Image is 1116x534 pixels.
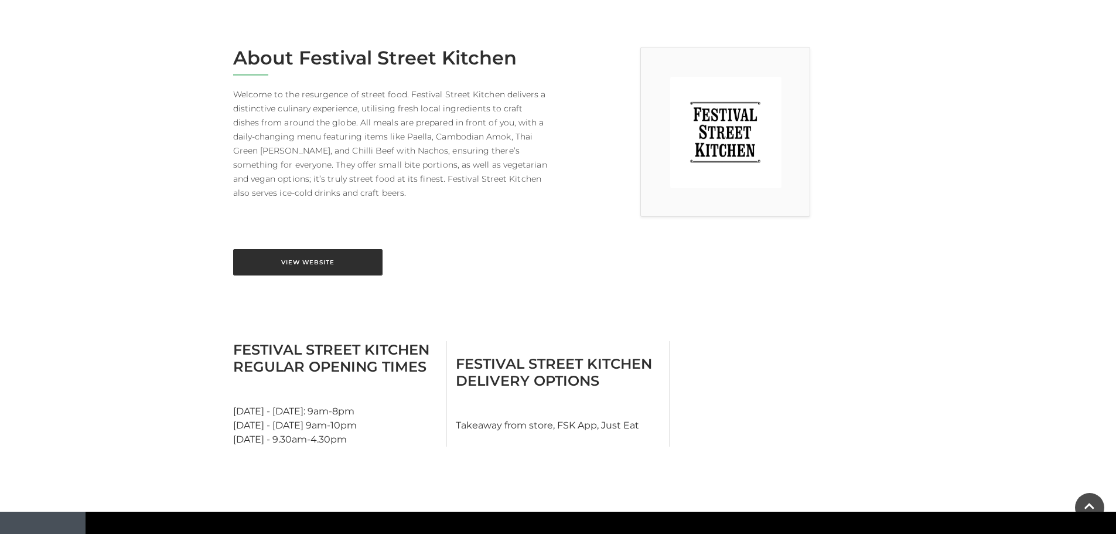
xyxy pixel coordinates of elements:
h2: About Festival Street Kitchen [233,47,550,69]
div: Takeaway from store, FSK App, Just Eat [447,341,670,447]
div: [DATE] - [DATE]: 9am-8pm [DATE] - [DATE] 9am-10pm [DATE] - 9.30am-4.30pm [224,341,447,447]
h3: Festival Street Kitchen Delivery Options [456,355,660,389]
h3: Festival Street Kitchen Regular Opening Times [233,341,438,375]
a: View Website [233,249,383,275]
p: Welcome to the resurgence of street food. Festival Street Kitchen delivers a distinctive culinary... [233,87,550,200]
